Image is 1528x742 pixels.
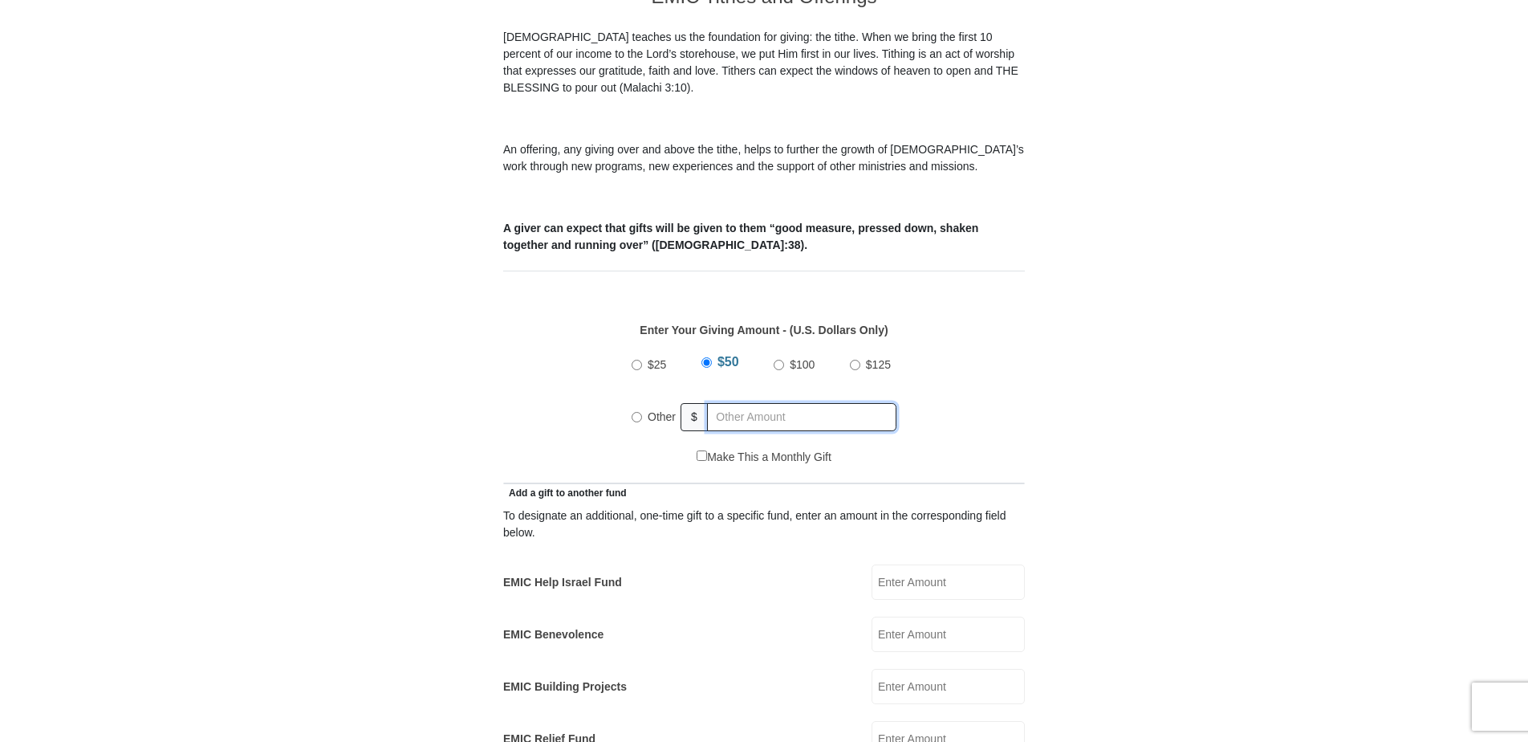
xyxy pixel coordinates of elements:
span: $100 [790,358,815,371]
span: Other [648,410,676,423]
p: [DEMOGRAPHIC_DATA] teaches us the foundation for giving: the tithe. When we bring the first 10 pe... [503,29,1025,96]
input: Enter Amount [872,669,1025,704]
label: Make This a Monthly Gift [697,449,831,466]
strong: Enter Your Giving Amount - (U.S. Dollars Only) [640,324,888,336]
span: Add a gift to another fund [503,487,627,499]
b: A giver can expect that gifts will be given to them “good measure, pressed down, shaken together ... [503,222,978,251]
label: EMIC Benevolence [503,626,603,643]
span: $ [681,403,708,431]
p: An offering, any giving over and above the tithe, helps to further the growth of [DEMOGRAPHIC_DAT... [503,141,1025,175]
span: $25 [648,358,666,371]
label: EMIC Building Projects [503,679,627,695]
span: $125 [866,358,891,371]
input: Enter Amount [872,617,1025,652]
span: $50 [717,355,739,369]
input: Other Amount [707,403,896,431]
input: Make This a Monthly Gift [697,450,707,461]
label: EMIC Help Israel Fund [503,574,622,591]
input: Enter Amount [872,565,1025,600]
div: To designate an additional, one-time gift to a specific fund, enter an amount in the correspondin... [503,508,1025,541]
